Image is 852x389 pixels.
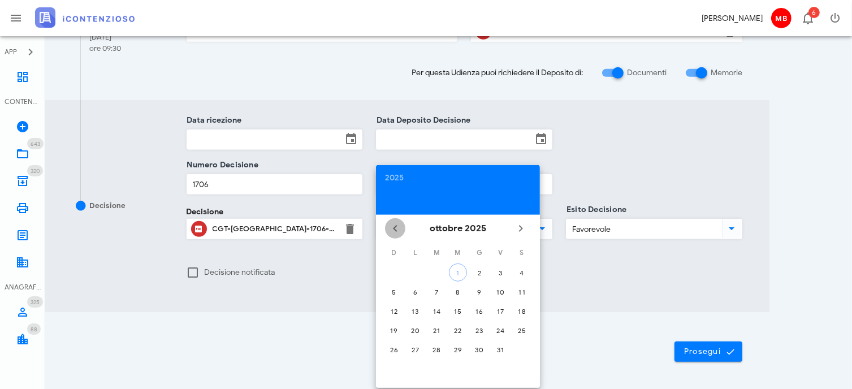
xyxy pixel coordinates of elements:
button: 19 [385,321,403,339]
label: Decisione [187,206,224,218]
div: 30 [470,345,488,354]
div: 6 [406,288,425,296]
div: Clicca per aprire un'anteprima del file o scaricarlo [213,220,337,238]
div: CGT-[GEOGRAPHIC_DATA]-1706-2025.pdf [213,224,337,234]
th: L [405,243,426,262]
button: Distintivo [794,5,821,32]
img: logo-text-2x.png [35,7,135,28]
button: 9 [470,283,488,301]
label: Tipo Decisione [373,204,434,215]
div: ANAGRAFICA [5,282,41,292]
div: 15 [449,307,467,315]
div: 26 [385,345,403,354]
div: 14 [427,307,446,315]
span: Distintivo [808,7,820,18]
button: Prosegui [674,342,742,362]
button: 28 [427,340,446,358]
div: 8 [449,288,467,296]
div: 11 [513,288,531,296]
div: 24 [491,326,509,335]
button: 10 [491,283,509,301]
button: 23 [470,321,488,339]
div: 1 [449,269,466,277]
div: 2025 [385,174,531,182]
div: 2 [470,269,488,277]
div: 29 [449,345,467,354]
button: 22 [449,321,467,339]
th: D [384,243,404,262]
button: Il mese scorso [385,218,405,239]
button: 2 [470,263,488,282]
button: MB [767,5,794,32]
div: 12 [385,307,403,315]
button: 11 [513,283,531,301]
div: 20 [406,326,425,335]
div: 17 [491,307,509,315]
button: ottobre 2025 [425,217,491,240]
input: Numero Decisione [187,175,362,194]
button: 26 [385,340,403,358]
span: MB [771,8,792,28]
button: 5 [385,283,403,301]
button: 16 [470,302,488,320]
button: 17 [491,302,509,320]
span: Prosegui [684,347,733,357]
div: 10 [491,288,509,296]
button: 25 [513,321,531,339]
span: Per questa Udienza puoi richiedere il Deposito di: [412,67,583,79]
span: Distintivo [27,323,41,335]
button: 13 [406,302,425,320]
span: 643 [31,140,40,148]
th: V [491,243,511,262]
button: 21 [427,321,446,339]
button: 31 [491,340,509,358]
label: Esito Decisione [563,204,626,215]
div: 9 [470,288,488,296]
button: 1 [449,263,467,282]
button: Clicca per aprire un'anteprima del file o scaricarlo [191,221,207,237]
th: S [512,243,532,262]
div: 5 [385,288,403,296]
div: 7 [427,288,446,296]
button: 15 [449,302,467,320]
label: Memorie [711,67,742,79]
div: 27 [406,345,425,354]
div: 28 [427,345,446,354]
div: 31 [491,345,509,354]
button: 24 [491,321,509,339]
th: M [448,243,468,262]
button: 18 [513,302,531,320]
button: 4 [513,263,531,282]
button: 29 [449,340,467,358]
button: 20 [406,321,425,339]
span: Distintivo [27,296,43,308]
div: [PERSON_NAME] [702,12,763,24]
div: 21 [427,326,446,335]
button: 3 [491,263,509,282]
label: Numero Decisione [184,159,258,171]
div: 4 [513,269,531,277]
div: Decisione [89,200,126,211]
div: CONTENZIOSO [5,97,41,107]
div: 25 [513,326,531,335]
button: Elimina [343,222,357,236]
div: 3 [491,269,509,277]
button: 14 [427,302,446,320]
span: Distintivo [27,138,44,149]
div: [DATE] [89,32,121,43]
div: 13 [406,307,425,315]
span: 325 [31,299,40,306]
div: ore 09:30 [89,43,121,54]
th: M [426,243,447,262]
button: 8 [449,283,467,301]
input: Esito Decisione [566,219,720,239]
div: 23 [470,326,488,335]
div: 18 [513,307,531,315]
button: 27 [406,340,425,358]
span: Distintivo [27,165,43,176]
button: 6 [406,283,425,301]
button: 12 [385,302,403,320]
div: 16 [470,307,488,315]
div: 22 [449,326,467,335]
th: G [469,243,490,262]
